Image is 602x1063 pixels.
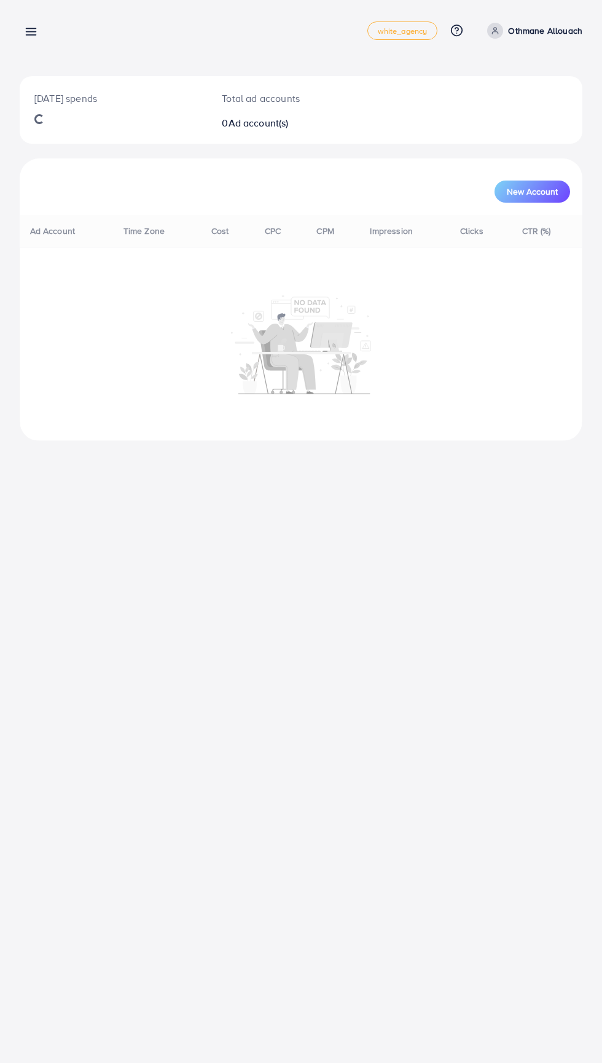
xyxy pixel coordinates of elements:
h2: 0 [222,117,333,129]
span: New Account [507,187,558,196]
span: Ad account(s) [229,116,289,130]
a: white_agency [367,21,438,40]
p: Total ad accounts [222,91,333,106]
a: Othmane Allouach [482,23,582,39]
p: Othmane Allouach [508,23,582,38]
button: New Account [495,181,570,203]
p: [DATE] spends [34,91,192,106]
span: white_agency [378,27,428,35]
